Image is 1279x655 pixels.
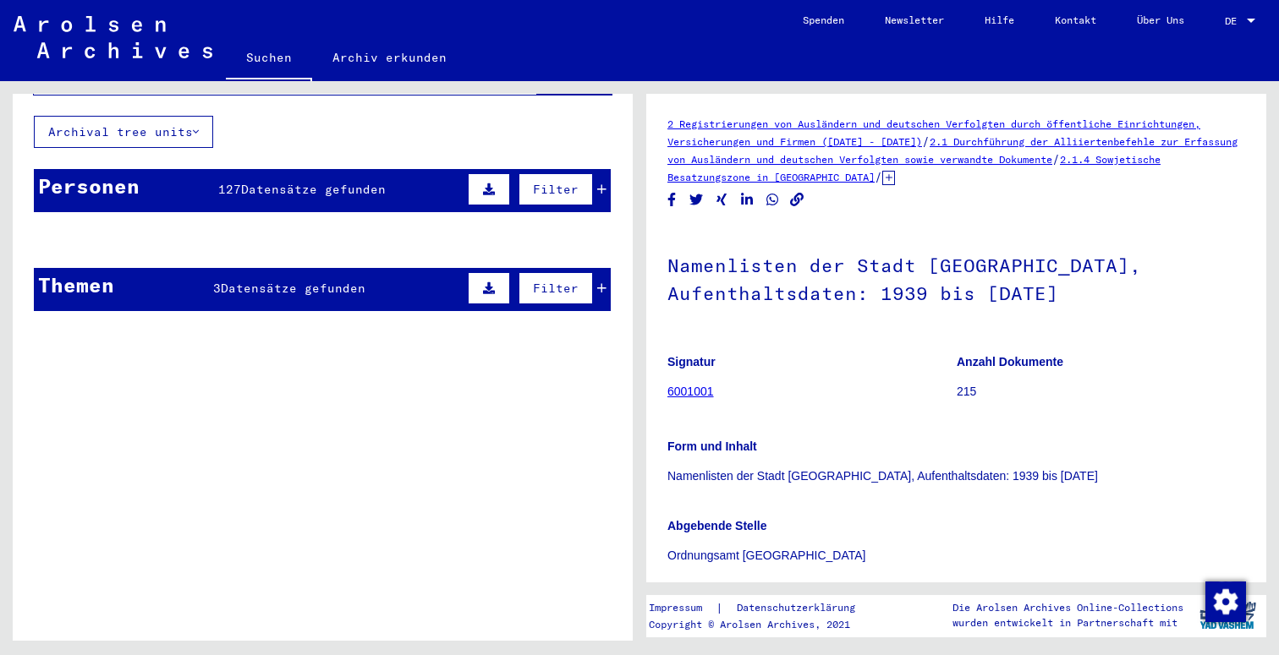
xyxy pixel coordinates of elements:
b: Abgebende Stelle [667,519,766,532]
b: Signatur [667,355,716,368]
div: | [649,599,876,617]
button: Copy link [788,189,806,210]
a: Datenschutzerklärung [723,599,876,617]
span: / [922,134,930,149]
span: Datensätze gefunden [241,182,386,197]
button: Archival tree units [34,116,213,148]
img: Arolsen_neg.svg [14,16,212,58]
b: Form und Inhalt [667,439,757,453]
span: DE [1225,15,1243,27]
a: 2 Registrierungen von Ausländern und deutschen Verfolgten durch öffentliche Einrichtungen, Versic... [667,117,1200,148]
button: Filter [519,272,593,304]
img: Zustimmung ändern [1205,581,1246,622]
p: Die Arolsen Archives Online-Collections [952,600,1183,615]
b: Anzahl Dokumente [957,355,1063,368]
h1: Namenlisten der Stadt [GEOGRAPHIC_DATA], Aufenthaltsdaten: 1939 bis [DATE] [667,227,1245,329]
button: Share on WhatsApp [764,189,782,210]
div: Personen [38,171,140,201]
span: 127 [218,182,241,197]
a: Archiv erkunden [312,37,467,78]
p: Ordnungsamt [GEOGRAPHIC_DATA] [667,547,1245,565]
p: wurden entwickelt in Partnerschaft mit [952,615,1183,630]
button: Share on Twitter [688,189,705,210]
button: Share on Facebook [663,189,681,210]
a: Suchen [226,37,312,81]
a: Impressum [649,599,716,617]
span: Filter [533,281,579,296]
p: Namenlisten der Stadt [GEOGRAPHIC_DATA], Aufenthaltsdaten: 1939 bis [DATE] [667,467,1245,485]
a: 2.1 Durchführung der Alliiertenbefehle zur Erfassung von Ausländern und deutschen Verfolgten sowi... [667,135,1238,166]
p: 215 [957,383,1245,401]
div: Zustimmung ändern [1205,581,1245,621]
p: Copyright © Arolsen Archives, 2021 [649,617,876,632]
span: Filter [533,182,579,197]
img: yv_logo.png [1196,594,1260,636]
a: 6001001 [667,385,714,398]
button: Share on Xing [713,189,731,210]
button: Share on LinkedIn [738,189,756,210]
span: / [1052,151,1060,166]
button: Filter [519,173,593,205]
span: / [875,169,882,184]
